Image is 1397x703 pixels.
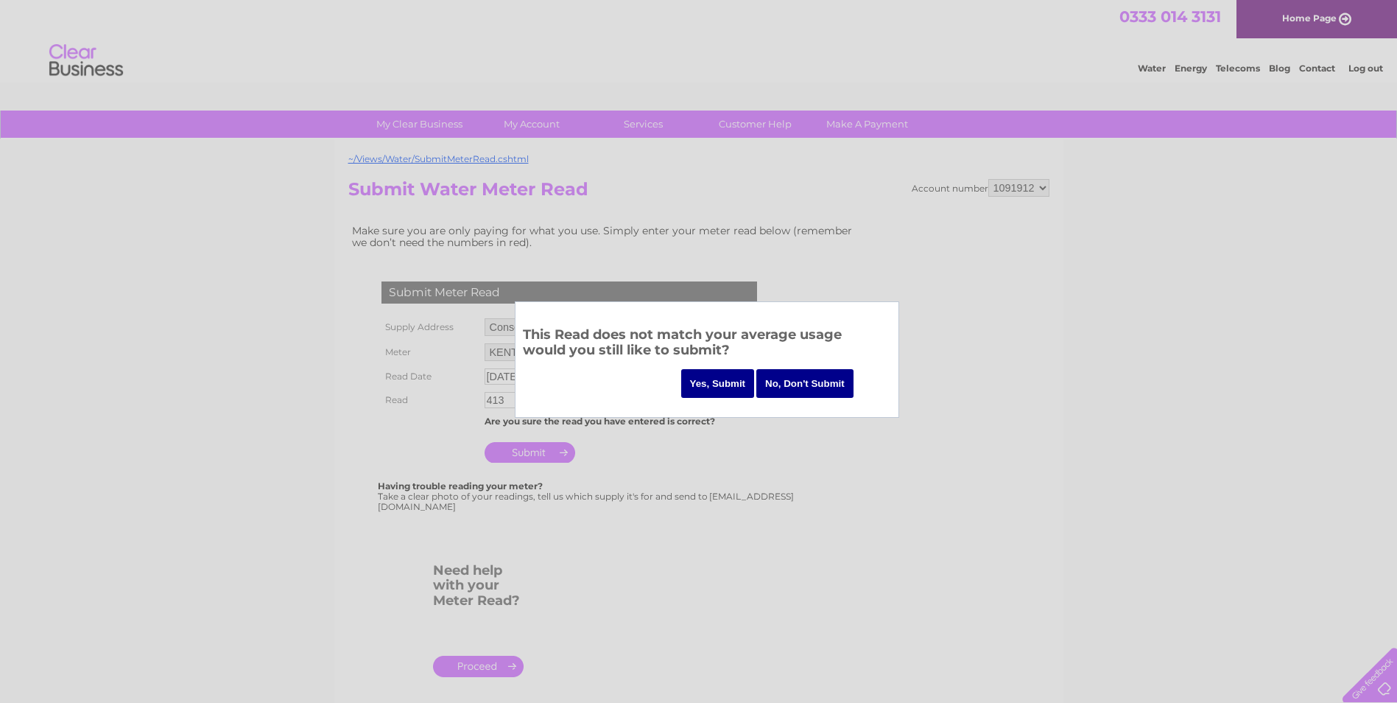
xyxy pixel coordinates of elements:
[756,369,854,398] input: No, Don't Submit
[1299,63,1335,74] a: Contact
[1138,63,1166,74] a: Water
[1119,7,1221,26] a: 0333 014 3131
[1348,63,1383,74] a: Log out
[1175,63,1207,74] a: Energy
[351,8,1047,71] div: Clear Business is a trading name of Verastar Limited (registered in [GEOGRAPHIC_DATA] No. 3667643...
[1216,63,1260,74] a: Telecoms
[1269,63,1290,74] a: Blog
[681,369,755,398] input: Yes, Submit
[49,38,124,83] img: logo.png
[523,324,891,365] h3: This Read does not match your average usage would you still like to submit?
